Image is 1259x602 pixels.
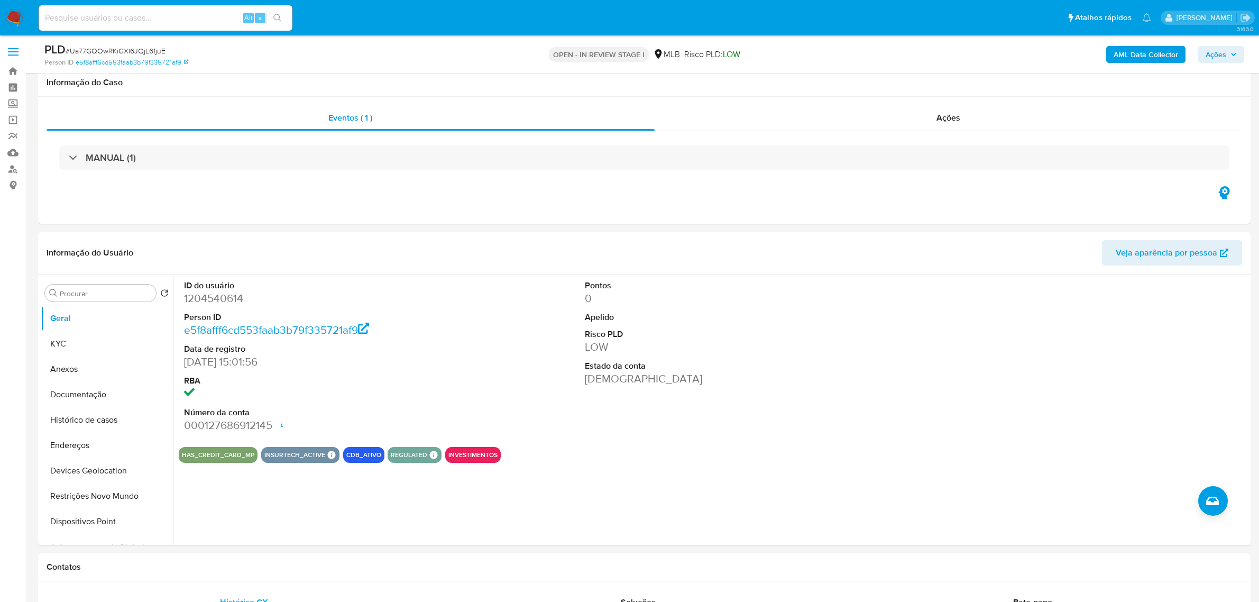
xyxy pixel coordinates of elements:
span: Atalhos rápidos [1075,12,1132,23]
input: Pesquise usuários ou casos... [39,11,292,25]
button: search-icon [266,11,288,25]
dd: 1204540614 [184,291,441,306]
h1: Informação do Usuário [47,248,133,258]
span: LOW [723,48,740,60]
a: Sair [1240,12,1251,23]
button: Adiantamentos de Dinheiro [41,534,173,560]
input: Procurar [60,289,152,298]
dt: RBA [184,375,441,387]
span: Risco PLD: [684,49,740,60]
a: Notificações [1142,13,1151,22]
dt: Número da conta [184,407,441,418]
button: AML Data Collector [1106,46,1186,63]
button: Ações [1198,46,1244,63]
span: # Ua77GQOwRKiGXI6JQjL61juE [66,45,166,56]
p: jhonata.costa@mercadolivre.com [1177,13,1236,23]
button: Anexos [41,357,173,382]
dd: 000127686912145 [184,418,441,433]
dt: Risco PLD [585,329,842,340]
div: MLB [653,49,680,60]
a: e5f8afff6cd553faab3b79f335721af9 [184,322,369,338]
b: AML Data Collector [1114,46,1178,63]
dd: 0 [585,291,842,306]
button: KYC [41,331,173,357]
dt: Estado da conta [585,360,842,372]
dt: Person ID [184,312,441,323]
button: Geral [41,306,173,331]
span: Ações [1206,46,1226,63]
span: Ações [936,112,960,124]
button: Documentação [41,382,173,407]
div: MANUAL (1) [59,145,1229,170]
span: s [259,13,262,23]
b: Person ID [44,58,73,67]
button: Procurar [49,289,58,297]
button: Endereços [41,433,173,458]
h1: Contatos [47,562,1242,572]
span: Alt [244,13,253,23]
dd: [DATE] 15:01:56 [184,354,441,369]
button: Devices Geolocation [41,458,173,484]
button: Restrições Novo Mundo [41,484,173,509]
dt: ID do usuário [184,280,441,291]
button: Veja aparência por pessoa [1102,240,1242,266]
h3: MANUAL (1) [86,152,136,163]
button: Dispositivos Point [41,509,173,534]
b: PLD [44,41,66,58]
dd: [DEMOGRAPHIC_DATA] [585,371,842,386]
p: OPEN - IN REVIEW STAGE I [549,47,649,62]
dt: Apelido [585,312,842,323]
h1: Informação do Caso [47,77,1242,88]
dt: Data de registro [184,343,441,355]
a: e5f8afff6cd553faab3b79f335721af9 [76,58,188,67]
span: Eventos ( 1 ) [328,112,372,124]
dt: Pontos [585,280,842,291]
span: Veja aparência por pessoa [1116,240,1217,266]
dd: LOW [585,340,842,354]
button: Histórico de casos [41,407,173,433]
button: Retornar ao pedido padrão [160,289,169,300]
